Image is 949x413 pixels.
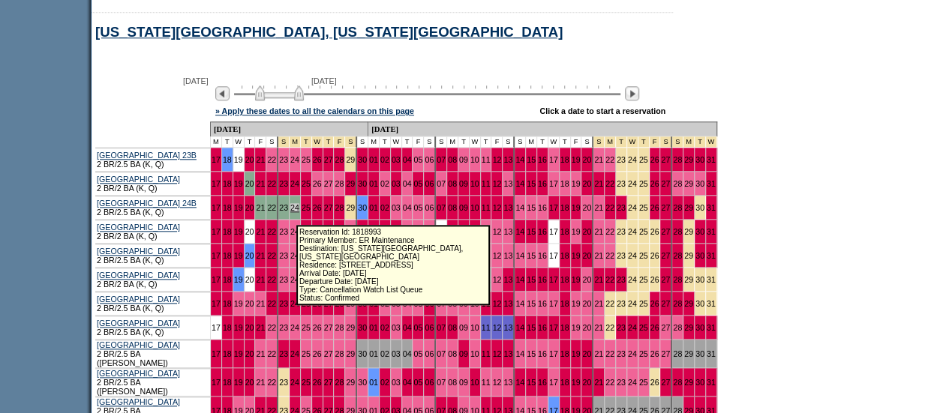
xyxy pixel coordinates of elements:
a: 20 [582,155,591,164]
a: 13 [503,251,512,260]
a: 30 [358,323,367,332]
a: 24 [290,155,299,164]
a: 23 [279,251,288,260]
a: 21 [256,251,265,260]
a: 23 [279,275,288,284]
a: 24 [290,323,299,332]
a: 05 [413,323,422,332]
a: 22 [605,203,614,212]
a: 28 [673,251,682,260]
a: 26 [650,155,659,164]
a: 23 [617,299,626,308]
a: 23 [279,323,288,332]
a: 02 [380,323,389,332]
a: 29 [684,299,693,308]
a: 30 [695,299,704,308]
a: 26 [313,323,322,332]
a: 22 [605,179,614,188]
a: 09 [459,203,468,212]
a: 05 [413,179,422,188]
a: 17 [212,203,221,212]
a: 14 [515,275,524,284]
a: 20 [245,323,254,332]
a: 22 [605,227,614,236]
a: 17 [549,155,558,164]
a: 20 [245,299,254,308]
a: 06 [425,323,434,332]
a: 23 [279,227,288,236]
a: 19 [234,155,243,164]
a: 03 [392,179,401,188]
a: 16 [538,299,547,308]
a: 29 [684,227,693,236]
a: 12 [492,179,501,188]
a: 23 [617,323,626,332]
a: 01 [369,323,378,332]
a: 14 [515,299,524,308]
a: 21 [256,323,265,332]
a: 15 [527,299,536,308]
img: Next [625,86,639,100]
a: 26 [313,155,322,164]
a: 18 [223,275,232,284]
a: 29 [684,155,693,164]
a: 01 [369,179,378,188]
a: 27 [661,299,670,308]
a: 20 [582,179,591,188]
a: [GEOGRAPHIC_DATA] 24B [97,199,197,208]
a: 19 [234,299,243,308]
a: 16 [538,275,547,284]
a: 29 [684,275,693,284]
a: 19 [572,155,581,164]
a: 22 [267,155,276,164]
a: 26 [650,299,659,308]
a: 10 [470,323,479,332]
a: 19 [234,227,243,236]
a: 27 [661,275,670,284]
a: 17 [549,227,558,236]
a: 27 [661,251,670,260]
a: 02 [380,155,389,164]
a: [US_STATE][GEOGRAPHIC_DATA], [US_STATE][GEOGRAPHIC_DATA] [95,24,563,40]
a: 23 [279,155,288,164]
a: 19 [572,275,581,284]
a: 04 [403,203,412,212]
a: 11 [482,323,491,332]
a: 13 [503,299,512,308]
a: 29 [346,203,355,212]
a: 21 [256,227,265,236]
a: 16 [538,323,547,332]
a: 04 [403,155,412,164]
a: 17 [549,179,558,188]
a: [GEOGRAPHIC_DATA] [97,319,180,328]
a: 23 [617,227,626,236]
a: 24 [628,227,637,236]
a: 19 [234,275,243,284]
a: 27 [324,323,333,332]
a: 18 [560,227,569,236]
a: 23 [617,251,626,260]
a: 19 [572,323,581,332]
a: 28 [673,227,682,236]
a: 21 [594,155,603,164]
a: 07 [437,179,446,188]
a: 11 [482,155,491,164]
a: 19 [572,203,581,212]
a: 31 [707,179,716,188]
a: 21 [594,323,603,332]
a: 16 [538,179,547,188]
a: 30 [695,155,704,164]
a: 28 [673,299,682,308]
a: [GEOGRAPHIC_DATA] [97,247,180,256]
a: 14 [515,179,524,188]
a: 24 [628,203,637,212]
a: 25 [302,179,311,188]
a: 18 [223,179,232,188]
a: 20 [245,275,254,284]
a: 21 [256,203,265,212]
a: 15 [527,227,536,236]
a: 25 [639,299,648,308]
a: 24 [628,275,637,284]
a: 07 [437,323,446,332]
a: 14 [515,155,524,164]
